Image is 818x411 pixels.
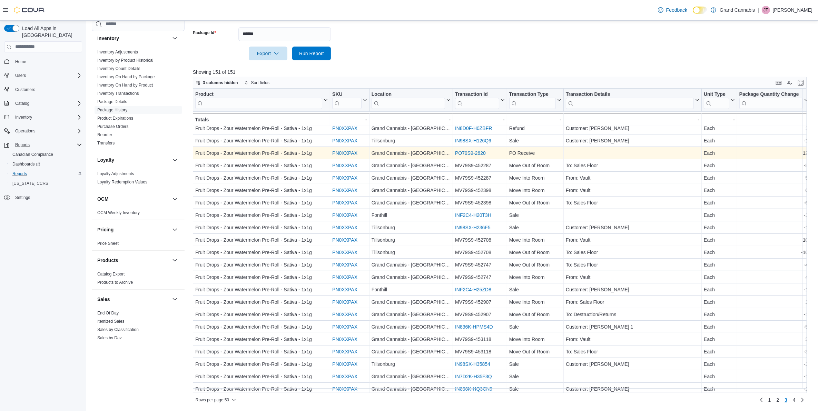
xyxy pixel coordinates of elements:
[455,248,505,257] div: MV79S9-452708
[19,25,82,39] span: Load All Apps in [GEOGRAPHIC_DATA]
[455,261,505,269] div: MV79S9-452747
[704,116,735,124] div: -
[455,386,492,392] a: IN836K-HQ3CN9
[171,195,179,203] button: OCM
[372,137,451,145] div: Tillsonburg
[195,199,328,207] div: Fruit Drops - Zour Watermelon Pre-Roll - Sativa - 1x1g
[12,71,29,80] button: Users
[97,49,138,55] span: Inventory Adjustments
[15,142,30,148] span: Reports
[10,160,43,168] a: Dashboards
[566,248,699,257] div: To: Sales Floor
[12,85,82,94] span: Customers
[372,285,451,294] div: Fonthill
[455,174,505,182] div: MV79S9-452287
[195,91,322,109] div: Product
[509,161,561,170] div: Move Out of Room
[372,236,451,244] div: Tillsonburg
[292,47,331,60] button: Run Report
[666,7,687,13] span: Feedback
[704,161,735,170] div: Each
[739,91,803,109] div: Package Quantity Change
[372,223,451,232] div: Tillsonburg
[704,236,735,244] div: Each
[566,137,699,145] div: Customer: [PERSON_NAME]
[242,79,272,87] button: Sort fields
[7,169,85,179] button: Reports
[97,58,154,63] a: Inventory by Product Historical
[509,124,561,132] div: Refund
[15,87,35,92] span: Customers
[97,226,114,233] h3: Pricing
[97,140,115,146] span: Transfers
[97,66,140,71] a: Inventory Count Details
[7,150,85,159] button: Canadian Compliance
[12,181,48,186] span: [US_STATE] CCRS
[793,397,796,403] span: 4
[332,274,357,280] a: PN0XXPAX
[372,273,451,281] div: Grand Cannabis - [GEOGRAPHIC_DATA]
[455,374,492,379] a: IN7D2K-H35F3Q
[4,54,82,221] nav: Complex example
[97,241,119,246] a: Price Sheet
[332,312,357,317] a: PN0XXPAX
[455,212,491,218] a: INF2C4-H20T3H
[12,127,82,135] span: Operations
[97,335,122,340] a: Sales by Day
[797,79,805,87] button: Enter fullscreen
[12,71,82,80] span: Users
[92,170,185,189] div: Loyalty
[97,50,138,54] a: Inventory Adjustments
[566,124,699,132] div: Customer: [PERSON_NAME]
[15,73,26,78] span: Users
[739,199,808,207] div: -6
[704,211,735,219] div: Each
[566,91,694,109] div: Transaction Details
[193,79,241,87] button: 3 columns hidden
[372,91,445,109] div: Location
[251,80,269,86] span: Sort fields
[566,186,699,194] div: From: Vault
[97,272,125,277] a: Catalog Export
[332,91,367,109] button: SKU
[786,79,794,87] button: Display options
[97,141,115,146] a: Transfers
[195,186,328,194] div: Fruit Drops - Zour Watermelon Pre-Roll - Sativa - 1x1g
[566,236,699,244] div: From: Vault
[332,200,357,205] a: PN0XXPAX
[195,116,328,124] div: Totals
[739,273,808,281] div: 4
[15,128,36,134] span: Operations
[332,324,357,330] a: PN0XXPAX
[704,124,735,132] div: Each
[12,99,82,108] span: Catalog
[7,159,85,169] a: Dashboards
[12,193,82,202] span: Settings
[171,225,179,234] button: Pricing
[766,394,774,405] a: Page 1 of 4
[97,99,127,104] a: Package Details
[509,186,561,194] div: Move Into Room
[566,91,699,109] button: Transaction Details
[97,257,118,264] h3: Products
[10,160,82,168] span: Dashboards
[372,174,451,182] div: Grand Cannabis - [GEOGRAPHIC_DATA]
[509,285,561,294] div: Sale
[12,161,40,167] span: Dashboards
[15,59,26,64] span: Home
[332,175,357,181] a: PN0XXPAX
[97,124,129,129] a: Purchase Orders
[566,116,699,124] div: -
[1,140,85,150] button: Reports
[757,396,766,404] a: Previous page
[97,157,114,163] h3: Loyalty
[10,150,56,159] a: Canadian Compliance
[332,299,357,305] a: PN0XXPAX
[332,337,357,342] a: PN0XXPAX
[195,211,328,219] div: Fruit Drops - Zour Watermelon Pre-Roll - Sativa - 1x1g
[97,91,139,96] span: Inventory Transactions
[92,209,185,220] div: OCM
[704,91,729,98] div: Unit Type
[12,113,82,121] span: Inventory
